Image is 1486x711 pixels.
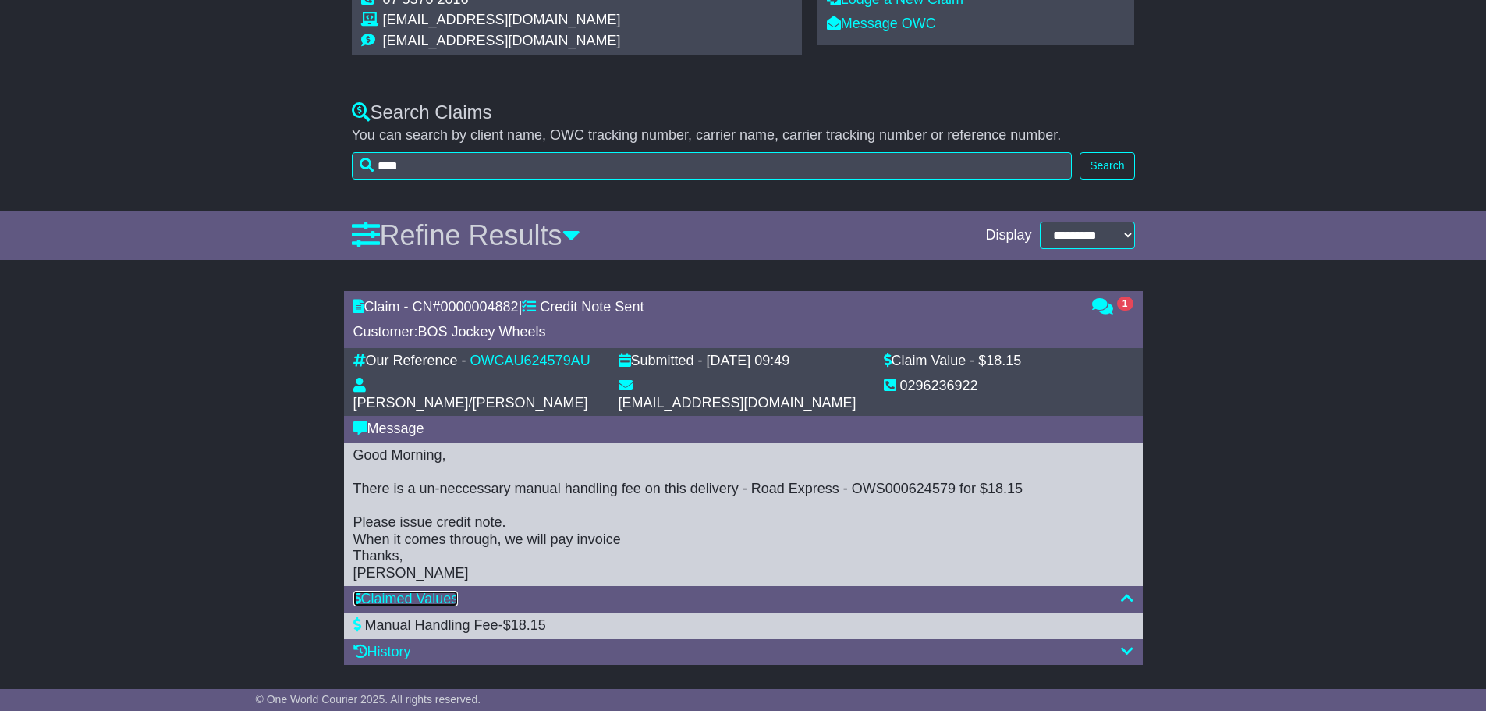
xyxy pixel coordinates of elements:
a: Claimed Values [353,591,459,606]
div: Our Reference - [353,353,466,370]
span: $18.15 [503,617,546,633]
button: Search [1080,152,1134,180]
span: BOS Jockey Wheels [418,324,546,340]
a: Refine Results [352,219,580,251]
span: Manual Handling Fee [365,617,498,633]
a: History [353,644,411,659]
div: Claim - CN# | [353,299,1076,316]
span: Display [985,227,1031,244]
a: OWCAU624579AU [470,353,590,368]
span: Credit Note Sent [540,299,644,315]
div: [PERSON_NAME]/[PERSON_NAME] [353,395,588,412]
td: [EMAIL_ADDRESS][DOMAIN_NAME] [383,12,621,33]
div: Customer: [353,324,1076,341]
div: [EMAIL_ADDRESS][DOMAIN_NAME] [619,395,856,412]
span: 1 [1117,297,1133,311]
div: Search Claims [352,101,1135,124]
div: Good Morning, There is a un-neccessary manual handling fee on this delivery - Road Express - OWS0... [353,447,1133,582]
a: Message OWC [827,16,936,31]
span: © One World Courier 2025. All rights reserved. [256,693,481,706]
a: 1 [1092,300,1133,315]
div: Message [353,421,1133,438]
div: Submitted - [619,353,703,370]
div: - [353,617,1133,635]
p: You can search by client name, OWC tracking number, carrier name, carrier tracking number or refe... [352,127,1135,144]
td: [EMAIL_ADDRESS][DOMAIN_NAME] [383,33,621,50]
div: 0296236922 [900,378,978,395]
div: Claim Value - [884,353,975,370]
div: $18.15 [978,353,1021,370]
div: Claimed Values [353,591,1133,608]
div: [DATE] 09:49 [707,353,790,370]
div: History [353,644,1133,661]
span: 0000004882 [441,299,519,315]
